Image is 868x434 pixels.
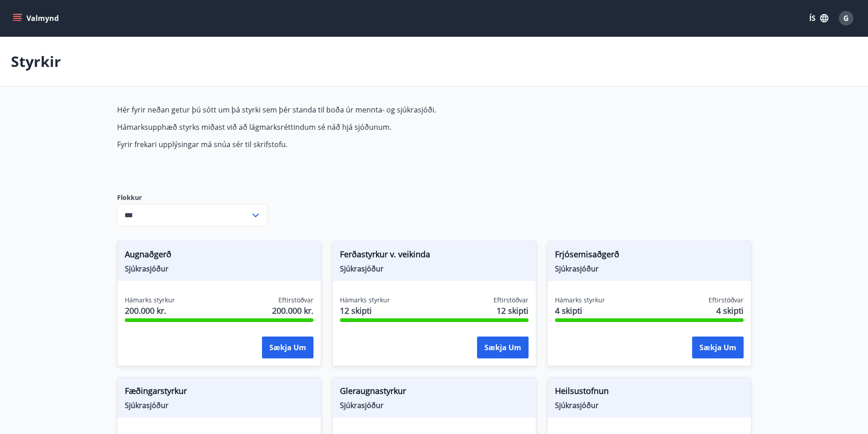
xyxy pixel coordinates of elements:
span: Gleraugnastyrkur [340,385,529,400]
span: 4 skipti [716,305,744,317]
span: Frjósemisaðgerð [555,248,744,264]
span: 4 skipti [555,305,605,317]
span: Eftirstöðvar [709,296,744,305]
p: Hér fyrir neðan getur þú sótt um þá styrki sem þér standa til boða úr mennta- og sjúkrasjóði. [117,105,547,115]
button: Sækja um [262,337,313,358]
span: Eftirstöðvar [493,296,529,305]
span: Sjúkrasjóður [340,264,529,274]
span: 200.000 kr. [125,305,175,317]
button: Sækja um [692,337,744,358]
span: 200.000 kr. [272,305,313,317]
span: 12 skipti [497,305,529,317]
span: Ferðastyrkur v. veikinda [340,248,529,264]
span: Sjúkrasjóður [125,400,313,410]
button: Sækja um [477,337,529,358]
span: Sjúkrasjóður [125,264,313,274]
label: Flokkur [117,193,267,202]
p: Styrkir [11,51,61,71]
span: Heilsustofnun [555,385,744,400]
span: 12 skipti [340,305,390,317]
span: Fæðingarstyrkur [125,385,313,400]
span: G [843,13,849,23]
p: Fyrir frekari upplýsingar má snúa sér til skrifstofu. [117,139,547,149]
span: Sjúkrasjóður [555,400,744,410]
span: Hámarks styrkur [340,296,390,305]
span: Sjúkrasjóður [555,264,744,274]
span: Eftirstöðvar [278,296,313,305]
button: ÍS [804,10,833,26]
button: menu [11,10,62,26]
span: Sjúkrasjóður [340,400,529,410]
span: Hámarks styrkur [125,296,175,305]
span: Augnaðgerð [125,248,313,264]
button: G [835,7,857,29]
span: Hámarks styrkur [555,296,605,305]
p: Hámarksupphæð styrks miðast við að lágmarksréttindum sé náð hjá sjóðunum. [117,122,547,132]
